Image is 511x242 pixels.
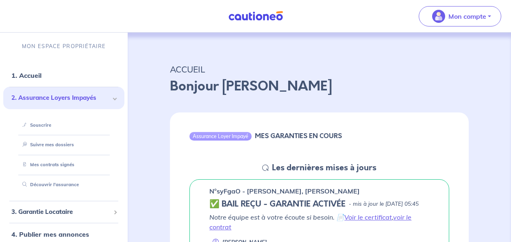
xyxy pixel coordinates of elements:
h5: ✅ BAIL REÇU - GARANTIE ACTIVÉE [209,199,346,209]
p: MON ESPACE PROPRIÉTAIRE [22,42,106,50]
h5: Les dernières mises à jours [272,163,376,173]
a: Suivre mes dossiers [19,142,74,147]
a: Souscrire [19,122,51,128]
img: illu_account_valid_menu.svg [432,10,445,23]
a: 1. Accueil [11,71,41,79]
a: voir le contrat [209,213,411,231]
p: - mis à jour le [DATE] 05:45 [349,200,419,208]
button: illu_account_valid_menu.svgMon compte [419,6,501,26]
span: 2. Assurance Loyers Impayés [11,93,110,103]
a: Mes contrats signés [19,162,74,167]
p: ACCUEIL [170,62,469,77]
a: Voir le certificat [344,213,392,221]
div: state: CONTRACT-VALIDATED, Context: NEW,MAYBE-CERTIFICATE,COLOCATION,LESSOR-DOCUMENTS [209,199,429,209]
div: Suivre mes dossiers [13,138,115,152]
div: 2. Assurance Loyers Impayés [3,87,124,109]
div: Mes contrats signés [13,158,115,172]
p: Bonjour [PERSON_NAME] [170,77,469,96]
div: Souscrire [13,119,115,132]
p: Mon compte [448,11,486,21]
img: Cautioneo [225,11,286,21]
p: Notre équipe est à votre écoute si besoin. 📄 , [209,212,429,232]
div: Assurance Loyer Impayé [189,132,252,140]
a: Découvrir l'assurance [19,182,79,187]
p: n°syFgaO - [PERSON_NAME], [PERSON_NAME] [209,186,360,196]
div: 3. Garantie Locataire [3,204,124,220]
h6: MES GARANTIES EN COURS [255,132,342,140]
div: 1. Accueil [3,67,124,84]
a: 4. Publier mes annonces [11,230,89,238]
span: 3. Garantie Locataire [11,207,110,217]
div: Découvrir l'assurance [13,178,115,191]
